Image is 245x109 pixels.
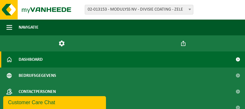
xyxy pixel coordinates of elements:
span: 02-013153 - MODULYSS NV - DIVISIE COATING - ZELE [85,5,193,14]
span: Contactpersonen [19,84,56,100]
span: Navigatie [19,19,39,35]
span: Bedrijfsgegevens [19,68,56,84]
span: Dashboard [19,51,43,68]
iframe: chat widget [3,95,107,109]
